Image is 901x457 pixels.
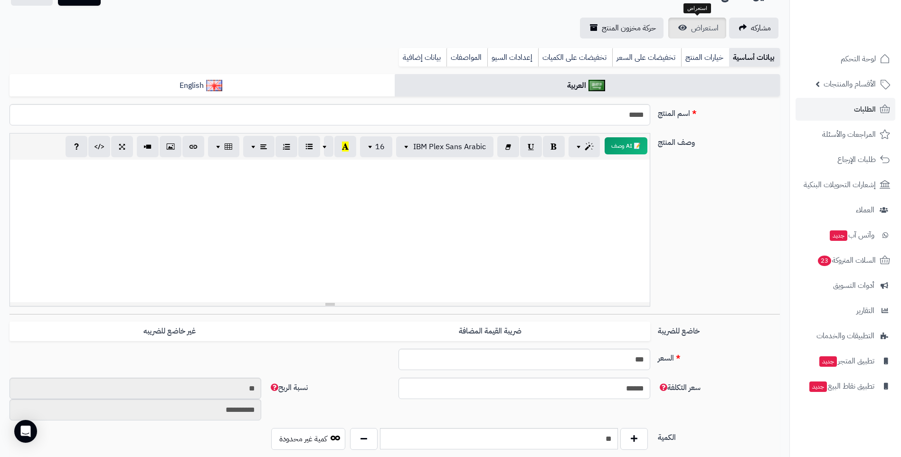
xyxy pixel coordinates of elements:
a: بيانات إضافية [399,48,446,67]
span: استعراض [691,22,719,34]
label: وصف المنتج [654,133,784,148]
img: logo-2.png [836,23,892,43]
a: المواصفات [446,48,487,67]
span: وآتس آب [829,228,874,242]
a: مشاركه [729,18,778,38]
a: التطبيقات والخدمات [796,324,895,347]
label: اسم المنتج [654,104,784,119]
label: خاضع للضريبة [654,322,784,337]
span: جديد [819,356,837,367]
a: المراجعات والأسئلة [796,123,895,146]
span: نسبة الربح [269,382,308,393]
span: جديد [809,381,827,392]
label: غير خاضع للضريبه [9,322,330,341]
img: English [206,80,223,91]
img: العربية [588,80,605,91]
a: وآتس آبجديد [796,224,895,247]
a: إشعارات التحويلات البنكية [796,173,895,196]
span: الطلبات [854,103,876,116]
button: 📝 AI وصف [605,137,647,154]
span: سعر التكلفة [658,382,701,393]
span: التطبيقات والخدمات [816,329,874,343]
span: جديد [830,230,847,241]
a: طلبات الإرجاع [796,148,895,171]
span: 23 [818,256,831,266]
a: English [9,74,395,97]
span: السلات المتروكة [817,254,876,267]
label: الكمية [654,428,784,443]
span: العملاء [856,203,874,217]
a: التقارير [796,299,895,322]
div: Open Intercom Messenger [14,420,37,443]
a: العربية [395,74,780,97]
a: تخفيضات على السعر [612,48,681,67]
a: خيارات المنتج [681,48,729,67]
div: استعراض [683,3,711,14]
a: استعراض [668,18,726,38]
span: IBM Plex Sans Arabic [413,141,486,152]
span: المراجعات والأسئلة [822,128,876,141]
span: أدوات التسويق [833,279,874,292]
span: مشاركه [751,22,771,34]
span: التقارير [856,304,874,317]
a: إعدادات السيو [487,48,538,67]
span: حركة مخزون المنتج [602,22,656,34]
span: تطبيق المتجر [818,354,874,368]
span: تطبيق نقاط البيع [808,380,874,393]
a: حركة مخزون المنتج [580,18,664,38]
span: الأقسام والمنتجات [824,77,876,91]
label: ضريبة القيمة المضافة [330,322,650,341]
button: IBM Plex Sans Arabic [396,136,493,157]
a: الطلبات [796,98,895,121]
button: 16 [360,136,392,157]
label: السعر [654,349,784,364]
a: لوحة التحكم [796,48,895,70]
span: طلبات الإرجاع [837,153,876,166]
a: تطبيق المتجرجديد [796,350,895,372]
a: بيانات أساسية [729,48,780,67]
a: السلات المتروكة23 [796,249,895,272]
a: العملاء [796,199,895,221]
span: لوحة التحكم [841,52,876,66]
a: أدوات التسويق [796,274,895,297]
span: 16 [375,141,385,152]
span: إشعارات التحويلات البنكية [804,178,876,191]
a: تطبيق نقاط البيعجديد [796,375,895,398]
a: تخفيضات على الكميات [538,48,612,67]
